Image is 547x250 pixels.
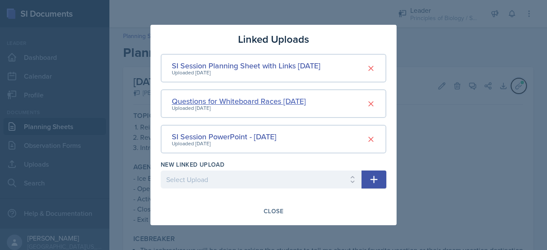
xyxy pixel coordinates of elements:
label: New Linked Upload [161,160,224,169]
div: Uploaded [DATE] [172,140,276,147]
div: Uploaded [DATE] [172,104,306,112]
div: Questions for Whiteboard Races [DATE] [172,95,306,107]
div: SI Session PowerPoint - [DATE] [172,131,276,142]
button: Close [258,204,289,218]
div: SI Session Planning Sheet with Links [DATE] [172,60,321,71]
div: Uploaded [DATE] [172,69,321,76]
div: Close [264,208,283,215]
h3: Linked Uploads [238,32,309,47]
